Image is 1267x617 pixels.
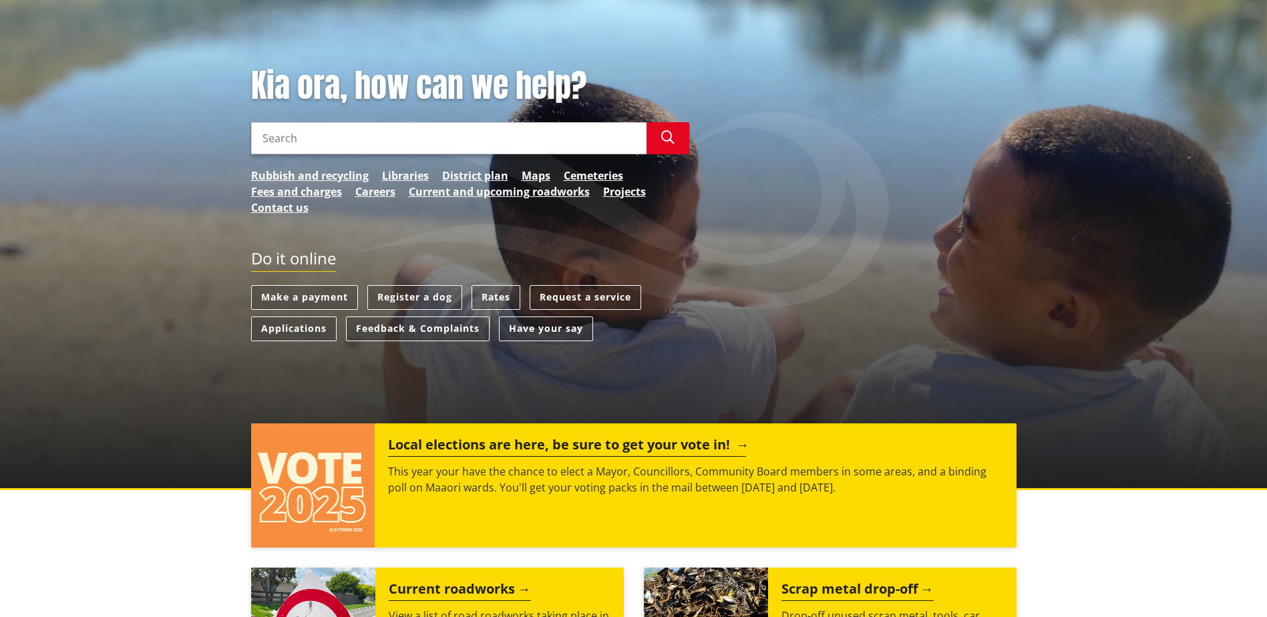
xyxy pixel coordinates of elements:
[499,317,593,341] a: Have your say
[781,581,934,601] h2: Scrap metal drop-off
[564,168,623,184] a: Cemeteries
[388,437,746,457] h2: Local elections are here, be sure to get your vote in!
[389,581,531,601] h2: Current roadworks
[382,168,429,184] a: Libraries
[522,168,550,184] a: Maps
[409,184,590,200] a: Current and upcoming roadworks
[251,423,375,548] img: Vote 2025
[251,285,358,310] a: Make a payment
[251,67,689,106] h1: Kia ora, how can we help?
[251,249,336,272] h2: Do it online
[251,184,342,200] a: Fees and charges
[1206,561,1254,609] iframe: Messenger Launcher
[603,184,646,200] a: Projects
[346,317,490,341] a: Feedback & Complaints
[251,122,647,154] input: Search input
[251,317,337,341] a: Applications
[251,423,1017,548] a: Local elections are here, be sure to get your vote in! This year your have the chance to elect a ...
[388,463,1003,495] p: This year your have the chance to elect a Mayor, Councillors, Community Board members in some are...
[442,168,508,184] a: District plan
[251,168,369,184] a: Rubbish and recycling
[251,200,309,216] a: Contact us
[472,285,520,310] a: Rates
[367,285,462,310] a: Register a dog
[355,184,395,200] a: Careers
[530,285,641,310] a: Request a service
